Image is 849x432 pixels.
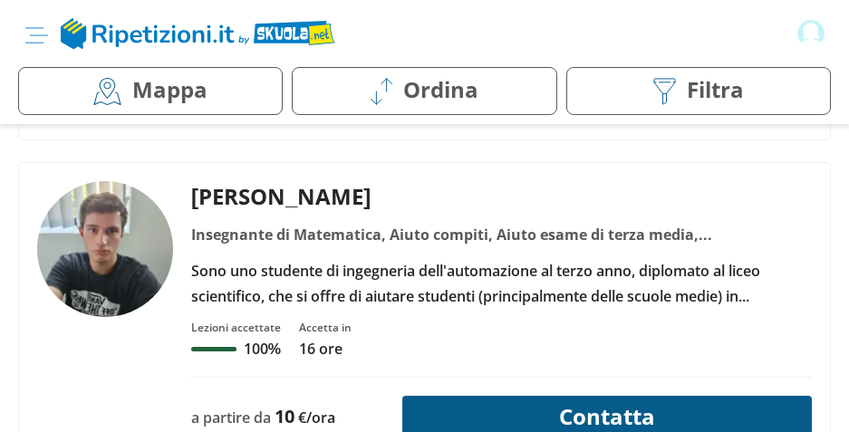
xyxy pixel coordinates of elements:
p: 16 ore [299,339,352,359]
div: [PERSON_NAME] [185,181,819,211]
img: logo Skuola.net | Ripetizioni.it [61,18,335,49]
img: Mappa filtri mobile [93,79,121,106]
img: Filtra filtri mobile [653,79,675,106]
span: €/ora [298,408,335,427]
div: Accetta in [299,320,352,335]
span: 10 [275,404,294,428]
button: Ordina [292,67,556,116]
button: Filtra [566,67,831,116]
img: tutor a Calderara di Reno - Lorenzo [37,181,173,317]
img: user avatar [797,20,825,47]
img: Ordina filtri mobile [371,79,391,106]
p: 100% [244,339,281,359]
button: Mappa [18,67,283,116]
span: a partire da [191,408,271,427]
div: Sono uno studente di ingegneria dell'automazione al terzo anno, diplomato al liceo scientifico, c... [185,258,819,309]
div: Insegnante di Matematica, Aiuto compiti, Aiuto esame di terza media, [PERSON_NAME] prova invalsi,... [185,222,819,247]
a: logo Skuola.net | Ripetizioni.it [61,22,335,42]
div: Lezioni accettate [191,320,281,335]
img: Menu sito Ripetizioni.it [25,27,48,43]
